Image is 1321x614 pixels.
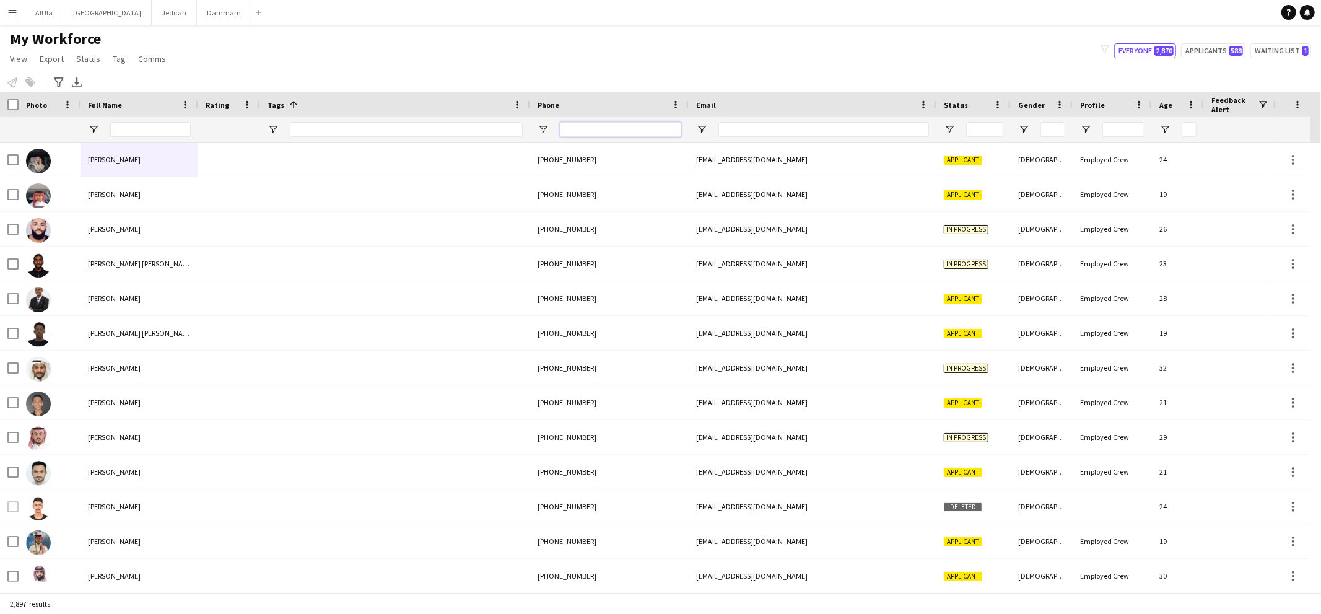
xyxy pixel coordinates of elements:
[1302,46,1309,56] span: 1
[538,124,549,135] button: Open Filter Menu
[1229,46,1243,56] span: 588
[1181,43,1245,58] button: Applicants588
[944,468,982,477] span: Applicant
[530,455,689,489] div: [PHONE_NUMBER]
[26,149,51,173] img: Abdalaziz Alrdadi
[1159,124,1171,135] button: Open Filter Menu
[689,247,936,281] div: [EMAIL_ADDRESS][DOMAIN_NAME]
[944,433,988,442] span: In progress
[26,461,51,486] img: Abdulaziz Alanazi
[689,385,936,419] div: [EMAIL_ADDRESS][DOMAIN_NAME]
[1080,100,1105,110] span: Profile
[944,572,982,581] span: Applicant
[530,177,689,211] div: [PHONE_NUMBER]
[1211,95,1257,114] span: Feedback Alert
[1073,281,1152,315] div: Employed Crew
[944,398,982,408] span: Applicant
[944,537,982,546] span: Applicant
[944,364,988,373] span: In progress
[71,51,105,67] a: Status
[152,1,197,25] button: Jeddah
[1152,455,1204,489] div: 21
[88,328,194,338] span: [PERSON_NAME] [PERSON_NAME]
[944,329,982,338] span: Applicant
[7,501,19,512] input: Row Selection is disabled for this row (unchecked)
[1011,489,1073,524] div: [DEMOGRAPHIC_DATA]
[1011,559,1073,593] div: [DEMOGRAPHIC_DATA]
[10,30,101,48] span: My Workforce
[530,385,689,419] div: [PHONE_NUMBER]
[944,100,968,110] span: Status
[110,122,191,137] input: Full Name Filter Input
[88,124,99,135] button: Open Filter Menu
[966,122,1003,137] input: Status Filter Input
[1152,385,1204,419] div: 21
[26,426,51,451] img: Abdulaziz Al Fadhel
[944,156,982,165] span: Applicant
[530,316,689,350] div: [PHONE_NUMBER]
[1073,524,1152,558] div: Employed Crew
[88,294,141,303] span: [PERSON_NAME]
[944,260,988,269] span: In progress
[1011,281,1073,315] div: [DEMOGRAPHIC_DATA]
[1018,100,1045,110] span: Gender
[88,259,194,268] span: [PERSON_NAME] [PERSON_NAME]
[1152,351,1204,385] div: 32
[1073,351,1152,385] div: Employed Crew
[1159,100,1172,110] span: Age
[689,351,936,385] div: [EMAIL_ADDRESS][DOMAIN_NAME]
[1154,46,1174,56] span: 2,870
[1073,247,1152,281] div: Employed Crew
[538,100,559,110] span: Phone
[113,53,126,64] span: Tag
[1011,385,1073,419] div: [DEMOGRAPHIC_DATA]
[1152,143,1204,177] div: 24
[689,177,936,211] div: [EMAIL_ADDRESS][DOMAIN_NAME]
[1102,122,1144,137] input: Profile Filter Input
[1018,124,1029,135] button: Open Filter Menu
[1152,316,1204,350] div: 19
[26,100,47,110] span: Photo
[26,565,51,590] img: Abdulaziz Almutairi
[88,190,141,199] span: [PERSON_NAME]
[689,143,936,177] div: [EMAIL_ADDRESS][DOMAIN_NAME]
[530,143,689,177] div: [PHONE_NUMBER]
[1073,385,1152,419] div: Employed Crew
[1152,524,1204,558] div: 19
[25,1,63,25] button: AlUla
[696,100,716,110] span: Email
[1011,316,1073,350] div: [DEMOGRAPHIC_DATA]
[88,224,141,234] span: [PERSON_NAME]
[530,524,689,558] div: [PHONE_NUMBER]
[530,212,689,246] div: [PHONE_NUMBER]
[689,559,936,593] div: [EMAIL_ADDRESS][DOMAIN_NAME]
[944,225,988,234] span: In progress
[944,124,955,135] button: Open Filter Menu
[26,253,51,278] img: Abdelaziz kamal eldin Abdelrahim
[1011,143,1073,177] div: [DEMOGRAPHIC_DATA]
[26,530,51,555] img: Abdulaziz Aljubayri
[1011,177,1073,211] div: [DEMOGRAPHIC_DATA]
[88,537,141,546] span: [PERSON_NAME]
[530,281,689,315] div: [PHONE_NUMBER]
[944,294,982,304] span: Applicant
[944,190,982,200] span: Applicant
[1073,316,1152,350] div: Employed Crew
[1182,122,1197,137] input: Age Filter Input
[35,51,69,67] a: Export
[10,53,27,64] span: View
[26,322,51,347] img: Abdellah Ali Mohammed
[290,122,523,137] input: Tags Filter Input
[1152,559,1204,593] div: 30
[1114,43,1176,58] button: Everyone2,870
[268,124,279,135] button: Open Filter Menu
[88,363,141,372] span: [PERSON_NAME]
[689,455,936,489] div: [EMAIL_ADDRESS][DOMAIN_NAME]
[1073,177,1152,211] div: Employed Crew
[206,100,229,110] span: Rating
[26,218,51,243] img: ABDALRHMAN Mohammed
[689,420,936,454] div: [EMAIL_ADDRESS][DOMAIN_NAME]
[1080,124,1091,135] button: Open Filter Menu
[944,502,982,512] span: Deleted
[1152,281,1204,315] div: 28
